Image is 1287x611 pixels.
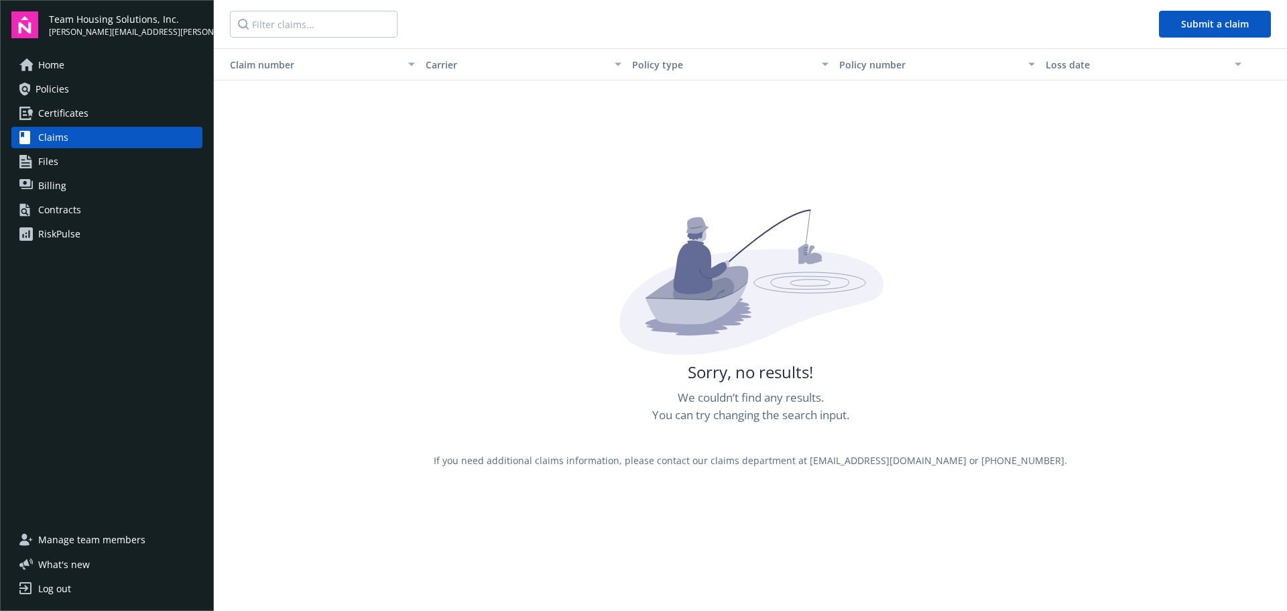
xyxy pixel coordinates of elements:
[834,48,1040,80] button: Policy number
[38,557,90,571] span: What ' s new
[214,429,1287,492] div: If you need additional claims information, please contact our claims department at [EMAIL_ADDRESS...
[38,578,71,600] div: Log out
[632,58,813,72] div: Policy type
[420,48,627,80] button: Carrier
[688,361,813,384] span: Sorry, no results!
[219,58,400,72] div: Claim number
[38,151,58,172] span: Files
[11,103,202,124] a: Certificates
[38,223,80,245] div: RiskPulse
[38,199,81,221] div: Contracts
[1181,17,1249,30] span: Submit a claim
[11,127,202,148] a: Claims
[230,11,397,38] input: Filter claims...
[38,529,145,551] span: Manage team members
[11,529,202,551] a: Manage team members
[38,127,68,148] span: Claims
[678,389,824,406] span: We couldn’t find any results.
[426,58,607,72] div: Carrier
[38,103,88,124] span: Certificates
[1159,11,1271,38] button: Submit a claim
[652,406,849,424] span: You can try changing the search input.
[38,54,64,76] span: Home
[11,175,202,197] a: Billing
[11,151,202,172] a: Files
[49,26,202,38] span: [PERSON_NAME][EMAIL_ADDRESS][PERSON_NAME][DOMAIN_NAME]
[49,11,202,38] button: Team Housing Solutions, Inc.[PERSON_NAME][EMAIL_ADDRESS][PERSON_NAME][DOMAIN_NAME]
[11,199,202,221] a: Contracts
[11,54,202,76] a: Home
[38,175,66,197] span: Billing
[11,78,202,100] a: Policies
[219,58,400,72] div: Toggle SortBy
[11,11,38,38] img: navigator-logo.svg
[839,58,1020,72] div: Policy number
[1040,48,1247,80] button: Loss date
[627,48,833,80] button: Policy type
[11,557,111,571] button: What's new
[49,12,202,26] span: Team Housing Solutions, Inc.
[11,223,202,245] a: RiskPulse
[1046,58,1227,72] div: Loss date
[36,78,69,100] span: Policies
